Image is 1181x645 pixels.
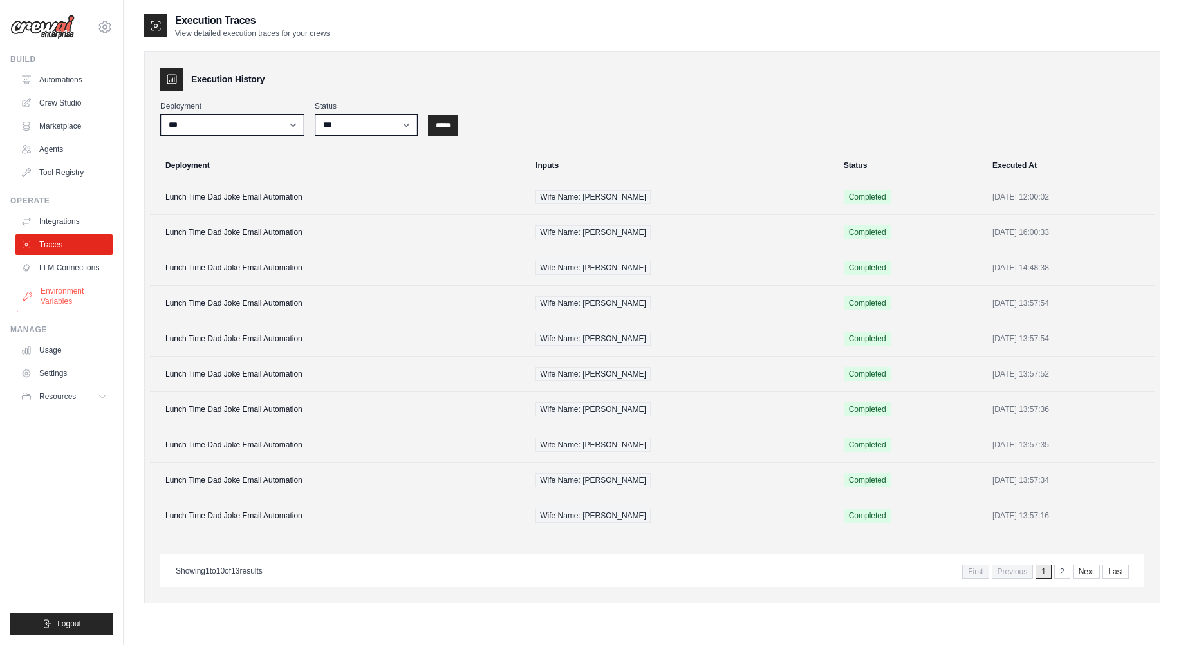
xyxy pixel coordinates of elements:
[150,392,528,427] td: Lunch Time Dad Joke Email Automation
[535,261,651,275] span: Wife Name: [PERSON_NAME]
[962,565,1129,579] nav: Pagination
[57,619,81,629] span: Logout
[216,566,225,575] span: 10
[10,15,75,39] img: Logo
[535,225,651,239] span: Wife Name: [PERSON_NAME]
[15,93,113,113] a: Crew Studio
[176,566,263,576] p: Showing to of results
[528,321,835,357] td: {"wife_name":"Yngrid"}
[150,215,528,250] td: Lunch Time Dad Joke Email Automation
[844,225,891,239] span: Completed
[1054,565,1070,579] a: 2
[150,427,528,463] td: Lunch Time Dad Joke Email Automation
[150,286,528,321] td: Lunch Time Dad Joke Email Automation
[528,357,835,392] td: {"wife_name":"Yngrid"}
[528,151,835,180] th: Inputs
[17,281,114,312] a: Environment Variables
[528,180,835,215] td: {"wife_name":"Yngrid"}
[985,498,1155,534] td: [DATE] 13:57:16
[844,473,891,487] span: Completed
[15,386,113,407] button: Resources
[992,565,1034,579] span: Previous
[15,340,113,360] a: Usage
[535,190,651,204] span: Wife Name: [PERSON_NAME]
[836,151,985,180] th: Status
[175,28,330,39] p: View detailed execution traces for your crews
[315,101,418,111] label: Status
[15,70,113,90] a: Automations
[150,250,528,286] td: Lunch Time Dad Joke Email Automation
[150,180,528,215] td: Lunch Time Dad Joke Email Automation
[10,196,113,206] div: Operate
[1036,565,1052,579] span: 1
[10,324,113,335] div: Manage
[844,367,891,381] span: Completed
[15,139,113,160] a: Agents
[150,463,528,498] td: Lunch Time Dad Joke Email Automation
[528,286,835,321] td: {"wife_name":"Yngrid"}
[985,392,1155,427] td: [DATE] 13:57:36
[528,392,835,427] td: {"wife_name":"Yngrid"}
[15,234,113,255] a: Traces
[844,509,891,523] span: Completed
[985,427,1155,463] td: [DATE] 13:57:35
[985,357,1155,392] td: [DATE] 13:57:52
[191,73,265,86] h3: Execution History
[39,391,76,402] span: Resources
[15,257,113,278] a: LLM Connections
[985,321,1155,357] td: [DATE] 13:57:54
[205,566,210,575] span: 1
[535,332,651,346] span: Wife Name: [PERSON_NAME]
[231,566,239,575] span: 13
[1102,565,1129,579] a: Last
[535,296,651,310] span: Wife Name: [PERSON_NAME]
[844,438,891,452] span: Completed
[150,321,528,357] td: Lunch Time Dad Joke Email Automation
[15,211,113,232] a: Integrations
[150,151,528,180] th: Deployment
[528,250,835,286] td: {"wife_name":"Yngrid"}
[160,101,304,111] label: Deployment
[175,13,330,28] h2: Execution Traces
[10,613,113,635] button: Logout
[844,296,891,310] span: Completed
[985,180,1155,215] td: [DATE] 12:00:02
[1073,565,1101,579] a: Next
[535,509,651,523] span: Wife Name: [PERSON_NAME]
[985,250,1155,286] td: [DATE] 14:48:38
[150,498,528,534] td: Lunch Time Dad Joke Email Automation
[528,498,835,534] td: {"wife_name":"Yngrid"}
[528,463,835,498] td: {"wife_name":"Yngrid"}
[10,54,113,64] div: Build
[528,427,835,463] td: {"wife_name":"Yngrid"}
[985,463,1155,498] td: [DATE] 13:57:34
[844,261,891,275] span: Completed
[985,215,1155,250] td: [DATE] 16:00:33
[535,438,651,452] span: Wife Name: [PERSON_NAME]
[844,190,891,204] span: Completed
[15,162,113,183] a: Tool Registry
[528,215,835,250] td: {"wife_name":"Yngrid"}
[535,473,651,487] span: Wife Name: [PERSON_NAME]
[985,151,1155,180] th: Executed At
[962,565,989,579] span: First
[150,357,528,392] td: Lunch Time Dad Joke Email Automation
[844,332,891,346] span: Completed
[985,286,1155,321] td: [DATE] 13:57:54
[844,402,891,416] span: Completed
[535,367,651,381] span: Wife Name: [PERSON_NAME]
[15,116,113,136] a: Marketplace
[535,402,651,416] span: Wife Name: [PERSON_NAME]
[15,363,113,384] a: Settings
